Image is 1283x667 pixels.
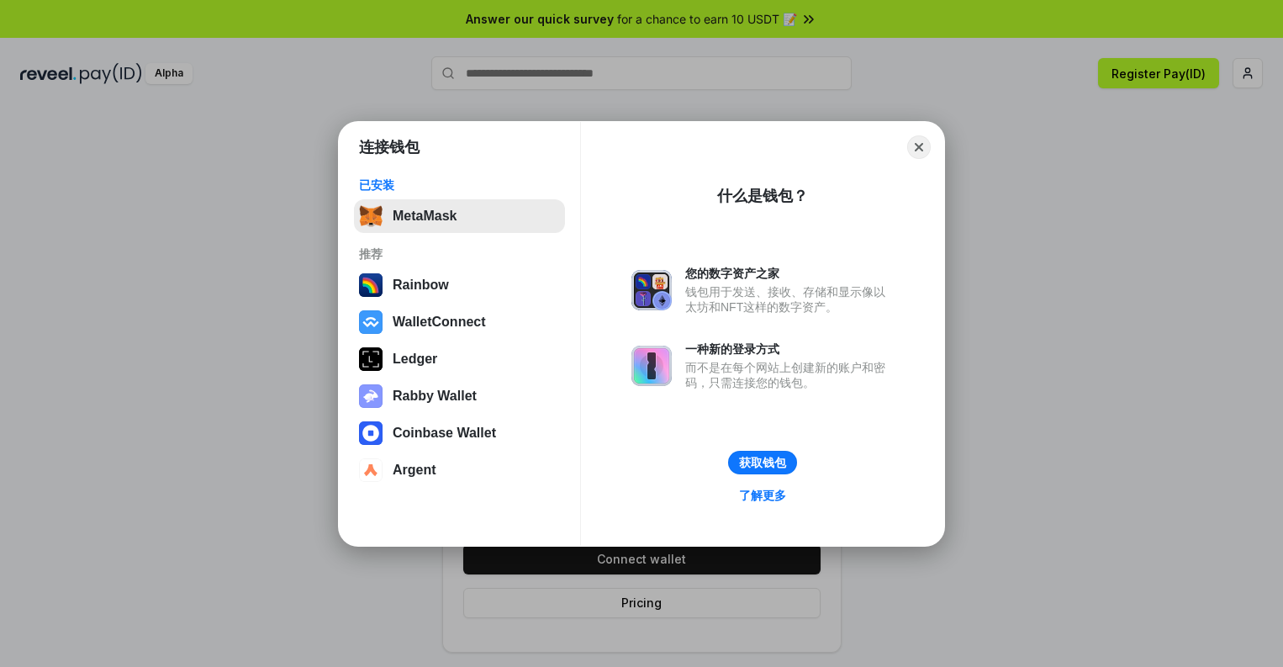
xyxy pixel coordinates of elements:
a: 了解更多 [729,484,796,506]
div: WalletConnect [393,315,486,330]
div: 获取钱包 [739,455,786,470]
div: 您的数字资产之家 [685,266,894,281]
div: MetaMask [393,209,457,224]
div: 已安装 [359,177,560,193]
img: svg+xml,%3Csvg%20fill%3D%22none%22%20height%3D%2233%22%20viewBox%3D%220%200%2035%2033%22%20width%... [359,204,383,228]
img: svg+xml,%3Csvg%20xmlns%3D%22http%3A%2F%2Fwww.w3.org%2F2000%2Fsvg%22%20width%3D%2228%22%20height%3... [359,347,383,371]
div: 而不是在每个网站上创建新的账户和密码，只需连接您的钱包。 [685,360,894,390]
button: Close [907,135,931,159]
img: svg+xml,%3Csvg%20width%3D%22120%22%20height%3D%22120%22%20viewBox%3D%220%200%20120%20120%22%20fil... [359,273,383,297]
button: Rabby Wallet [354,379,565,413]
div: 了解更多 [739,488,786,503]
img: svg+xml,%3Csvg%20xmlns%3D%22http%3A%2F%2Fwww.w3.org%2F2000%2Fsvg%22%20fill%3D%22none%22%20viewBox... [631,270,672,310]
div: 一种新的登录方式 [685,341,894,357]
button: Ledger [354,342,565,376]
div: 推荐 [359,246,560,262]
button: WalletConnect [354,305,565,339]
button: MetaMask [354,199,565,233]
button: Rainbow [354,268,565,302]
img: svg+xml,%3Csvg%20xmlns%3D%22http%3A%2F%2Fwww.w3.org%2F2000%2Fsvg%22%20fill%3D%22none%22%20viewBox... [631,346,672,386]
img: svg+xml,%3Csvg%20width%3D%2228%22%20height%3D%2228%22%20viewBox%3D%220%200%2028%2028%22%20fill%3D... [359,458,383,482]
button: Coinbase Wallet [354,416,565,450]
div: 什么是钱包？ [717,186,808,206]
div: Argent [393,463,436,478]
h1: 连接钱包 [359,137,420,157]
img: svg+xml,%3Csvg%20width%3D%2228%22%20height%3D%2228%22%20viewBox%3D%220%200%2028%2028%22%20fill%3D... [359,310,383,334]
div: Coinbase Wallet [393,426,496,441]
button: 获取钱包 [728,451,797,474]
div: Ledger [393,352,437,367]
div: Rabby Wallet [393,389,477,404]
div: 钱包用于发送、接收、存储和显示像以太坊和NFT这样的数字资产。 [685,284,894,315]
img: svg+xml,%3Csvg%20width%3D%2228%22%20height%3D%2228%22%20viewBox%3D%220%200%2028%2028%22%20fill%3D... [359,421,383,445]
button: Argent [354,453,565,487]
div: Rainbow [393,278,449,293]
img: svg+xml,%3Csvg%20xmlns%3D%22http%3A%2F%2Fwww.w3.org%2F2000%2Fsvg%22%20fill%3D%22none%22%20viewBox... [359,384,383,408]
